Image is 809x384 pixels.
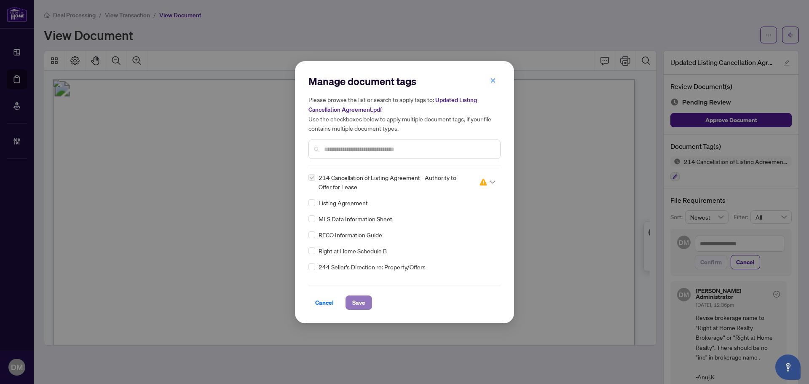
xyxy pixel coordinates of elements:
[308,96,477,113] span: Updated Listing Cancellation Agreement.pdf
[319,230,382,239] span: RECO Information Guide
[308,95,501,133] h5: Please browse the list or search to apply tags to: Use the checkboxes below to apply multiple doc...
[775,354,801,380] button: Open asap
[479,178,488,186] img: status
[319,246,387,255] span: Right at Home Schedule B
[319,214,392,223] span: MLS Data Information Sheet
[308,295,340,310] button: Cancel
[352,296,365,309] span: Save
[319,173,469,191] span: 214 Cancellation of Listing Agreement - Authority to Offer for Lease
[346,295,372,310] button: Save
[308,75,501,88] h2: Manage document tags
[319,198,368,207] span: Listing Agreement
[315,296,334,309] span: Cancel
[479,178,495,186] span: Needs Work
[490,78,496,83] span: close
[319,262,426,271] span: 244 Seller’s Direction re: Property/Offers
